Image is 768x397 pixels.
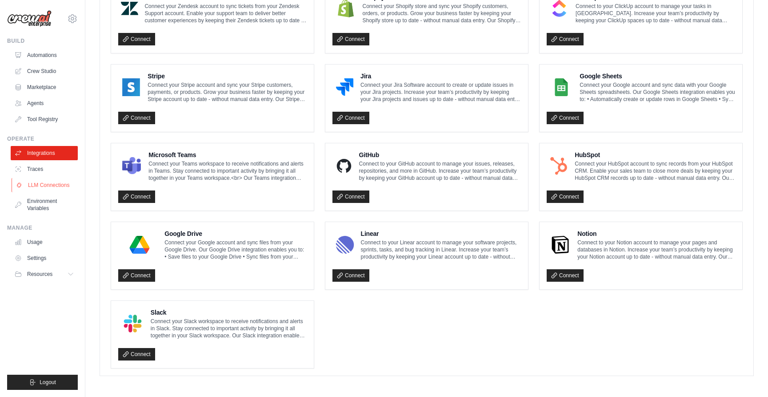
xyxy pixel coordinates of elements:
[577,239,735,260] p: Connect to your Notion account to manage your pages and databases in Notion. Increase your team’s...
[335,157,353,175] img: GitHub Logo
[7,37,78,45] div: Build
[361,229,521,238] h4: Linear
[580,81,735,103] p: Connect your Google account and sync data with your Google Sheets spreadsheets. Our Google Sheets...
[40,379,56,386] span: Logout
[118,269,155,282] a: Connect
[144,3,307,24] p: Connect your Zendesk account to sync tickets from your Zendesk Support account. Enable your suppo...
[361,239,521,260] p: Connect to your Linear account to manage your software projects, sprints, tasks, and bug tracking...
[12,178,79,192] a: LLM Connections
[11,64,78,78] a: Crew Studio
[27,271,52,278] span: Resources
[360,72,521,81] h4: Jira
[547,112,584,124] a: Connect
[164,239,307,260] p: Connect your Google account and sync files from your Google Drive. Our Google Drive integration e...
[151,308,307,317] h4: Slack
[359,160,521,182] p: Connect to your GitHub account to manage your issues, releases, repositories, and more in GitHub....
[11,162,78,176] a: Traces
[359,150,521,159] h4: GitHub
[335,236,355,254] img: Linear Logo
[121,315,144,332] img: Slack Logo
[575,160,735,182] p: Connect your HubSpot account to sync records from your HubSpot CRM. Enable your sales team to clo...
[121,157,142,175] img: Microsoft Teams Logo
[580,72,735,81] h4: Google Sheets
[11,80,78,94] a: Marketplace
[332,269,369,282] a: Connect
[363,3,521,24] p: Connect your Shopify store and sync your Shopify customers, orders, or products. Grow your busine...
[118,112,155,124] a: Connect
[11,235,78,249] a: Usage
[11,48,78,62] a: Automations
[164,229,307,238] h4: Google Drive
[335,78,354,96] img: Jira Logo
[547,190,584,203] a: Connect
[118,348,155,361] a: Connect
[11,251,78,265] a: Settings
[121,236,158,254] img: Google Drive Logo
[7,135,78,142] div: Operate
[118,33,155,45] a: Connect
[360,81,521,103] p: Connect your Jira Software account to create or update issues in your Jira projects. Increase you...
[121,78,141,96] img: Stripe Logo
[575,150,735,159] h4: HubSpot
[7,10,52,27] img: Logo
[11,112,78,126] a: Tool Registry
[11,146,78,160] a: Integrations
[148,160,307,182] p: Connect your Teams workspace to receive notifications and alerts in Teams. Stay connected to impo...
[7,224,78,231] div: Manage
[11,96,78,110] a: Agents
[148,81,307,103] p: Connect your Stripe account and sync your Stripe customers, payments, or products. Grow your busi...
[549,236,571,254] img: Notion Logo
[577,229,735,238] h4: Notion
[148,150,307,159] h4: Microsoft Teams
[11,267,78,281] button: Resources
[332,190,369,203] a: Connect
[549,157,568,175] img: HubSpot Logo
[332,33,369,45] a: Connect
[151,318,307,339] p: Connect your Slack workspace to receive notifications and alerts in Slack. Stay connected to impo...
[547,269,584,282] a: Connect
[7,375,78,390] button: Logout
[549,78,573,96] img: Google Sheets Logo
[547,33,584,45] a: Connect
[332,112,369,124] a: Connect
[148,72,307,81] h4: Stripe
[11,194,78,215] a: Environment Variables
[576,3,735,24] p: Connect to your ClickUp account to manage your tasks in [GEOGRAPHIC_DATA]. Increase your team’s p...
[118,190,155,203] a: Connect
